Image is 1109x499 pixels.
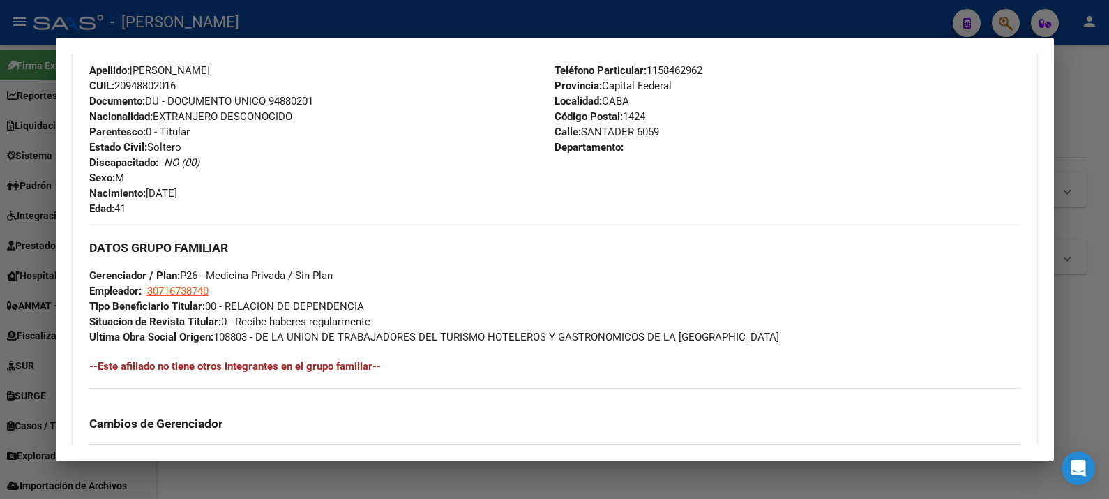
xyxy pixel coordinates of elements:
th: Creado Por [787,444,1020,492]
h3: DATOS GRUPO FAMILIAR [89,240,1020,255]
th: Fecha Movimiento [130,444,224,492]
span: 00 - RELACION DE DEPENDENCIA [89,300,364,313]
th: Gerenciador / Plan Nuevo [361,444,504,492]
span: P26 - Medicina Privada / Sin Plan [89,269,333,282]
span: DU - DOCUMENTO UNICO 94880201 [89,95,313,107]
th: Id [89,444,130,492]
span: 108803 - DE LA UNION DE TRABAJADORES DEL TURISMO HOTELEROS Y GASTRONOMICOS DE LA [GEOGRAPHIC_DATA] [89,331,779,343]
strong: Ultima Obra Social Origen: [89,331,213,343]
span: 41 [89,202,126,215]
span: 30716738740 [147,285,209,297]
strong: CUIL: [89,80,114,92]
strong: Código Postal: [554,110,623,123]
span: 0 - Titular [89,126,190,138]
strong: Teléfono Particular: [554,64,647,77]
div: Open Intercom Messenger [1062,452,1095,485]
span: [DATE] [89,187,177,200]
span: 1158462962 [554,64,702,77]
strong: Departamento: [554,141,624,154]
span: 1424 [554,110,645,123]
strong: Situacion de Revista Titular: [89,315,221,328]
strong: Provincia: [554,80,602,92]
h3: Cambios de Gerenciador [89,416,1020,431]
strong: Edad: [89,202,114,215]
span: EXTRANJERO DESCONOCIDO [89,110,292,123]
span: SANTADER 6059 [554,126,659,138]
th: Motivo [504,444,716,492]
strong: Apellido: [89,64,130,77]
h4: --Este afiliado no tiene otros integrantes en el grupo familiar-- [89,359,1020,374]
span: Soltero [89,141,181,154]
strong: Empleador: [89,285,142,297]
strong: Tipo Beneficiario Titular: [89,300,205,313]
strong: Documento: [89,95,145,107]
strong: Localidad: [554,95,602,107]
strong: Estado Civil: [89,141,147,154]
span: M [89,172,124,184]
span: 20948802016 [89,80,176,92]
strong: Calle: [554,126,581,138]
th: Fecha Creado [716,444,787,492]
span: [PERSON_NAME] [89,64,210,77]
span: CABA [554,95,629,107]
span: Capital Federal [554,80,672,92]
strong: Sexo: [89,172,115,184]
th: Gerenciador / Plan Anterior [224,444,362,492]
span: 0 - Recibe haberes regularmente [89,315,370,328]
i: NO (00) [164,156,199,169]
strong: Gerenciador / Plan: [89,269,180,282]
strong: Discapacitado: [89,156,158,169]
strong: Parentesco: [89,126,146,138]
strong: Nacimiento: [89,187,146,200]
strong: Nacionalidad: [89,110,153,123]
